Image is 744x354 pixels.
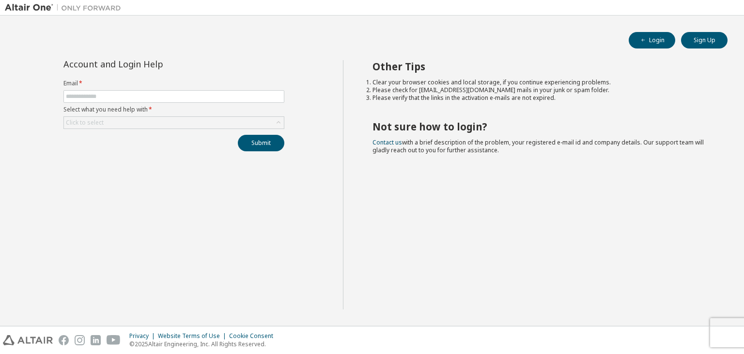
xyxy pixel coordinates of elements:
img: linkedin.svg [91,335,101,345]
span: with a brief description of the problem, your registered e-mail id and company details. Our suppo... [372,138,704,154]
label: Select what you need help with [63,106,284,113]
a: Contact us [372,138,402,146]
button: Sign Up [681,32,728,48]
div: Account and Login Help [63,60,240,68]
h2: Not sure how to login? [372,120,711,133]
img: Altair One [5,3,126,13]
div: Click to select [64,117,284,129]
div: Cookie Consent [229,332,279,340]
div: Privacy [129,332,158,340]
img: youtube.svg [107,335,121,345]
li: Please check for [EMAIL_ADDRESS][DOMAIN_NAME] mails in your junk or spam folder. [372,86,711,94]
img: altair_logo.svg [3,335,53,345]
div: Website Terms of Use [158,332,229,340]
div: Click to select [66,119,104,127]
p: © 2025 Altair Engineering, Inc. All Rights Reserved. [129,340,279,348]
li: Please verify that the links in the activation e-mails are not expired. [372,94,711,102]
li: Clear your browser cookies and local storage, if you continue experiencing problems. [372,79,711,86]
label: Email [63,80,284,87]
img: facebook.svg [59,335,69,345]
h2: Other Tips [372,60,711,73]
button: Login [629,32,675,48]
img: instagram.svg [75,335,85,345]
button: Submit [238,135,284,151]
